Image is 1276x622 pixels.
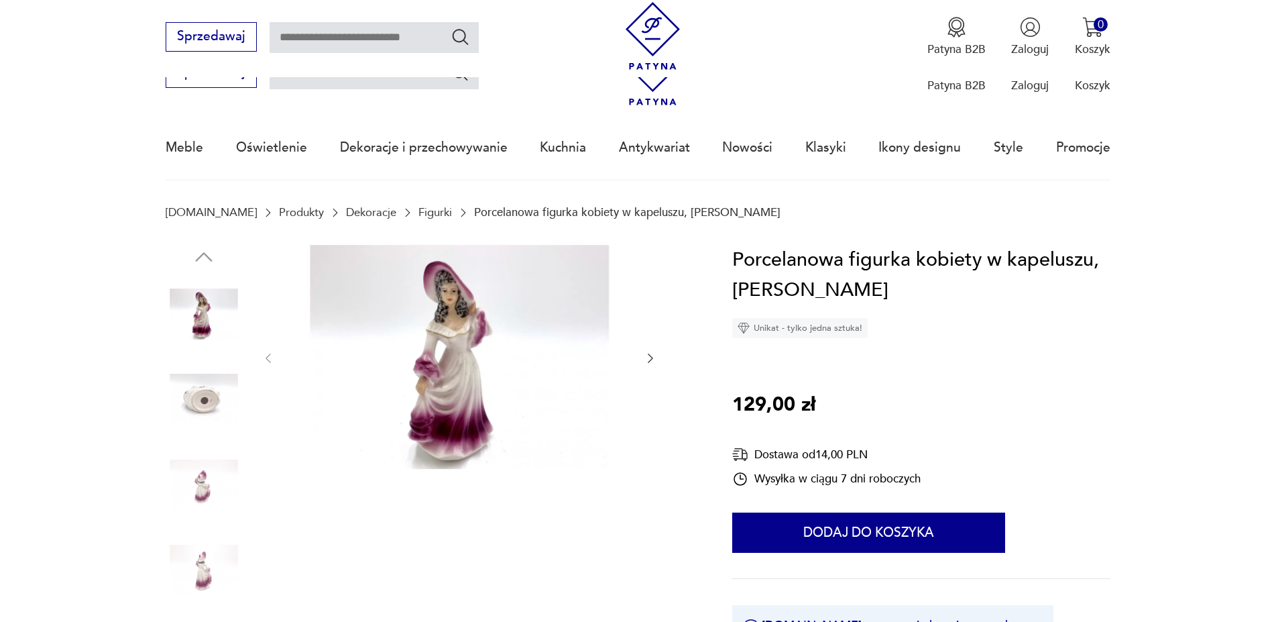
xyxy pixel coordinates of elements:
button: Patyna B2B [927,17,986,57]
a: Kuchnia [540,117,586,178]
div: Unikat - tylko jedna sztuka! [732,318,868,338]
img: Ikona diamentu [738,322,750,334]
a: [DOMAIN_NAME] [166,206,257,219]
a: Promocje [1056,117,1110,178]
button: Szukaj [451,27,470,46]
img: Patyna - sklep z meblami i dekoracjami vintage [619,2,687,70]
button: Zaloguj [1011,17,1049,57]
img: Zdjęcie produktu Porcelanowa figurka kobiety w kapeluszu, Jan Jezela [166,361,242,437]
div: Dostawa od 14,00 PLN [732,446,921,463]
img: Ikona koszyka [1082,17,1103,38]
div: Wysyłka w ciągu 7 dni roboczych [732,471,921,487]
a: Produkty [279,206,324,219]
a: Figurki [418,206,452,219]
img: Zdjęcie produktu Porcelanowa figurka kobiety w kapeluszu, Jan Jezela [166,447,242,523]
a: Ikony designu [878,117,961,178]
a: Dekoracje [346,206,396,219]
a: Dekoracje i przechowywanie [340,117,508,178]
img: Ikona dostawy [732,446,748,463]
button: 0Koszyk [1075,17,1110,57]
button: Szukaj [451,63,470,83]
img: Zdjęcie produktu Porcelanowa figurka kobiety w kapeluszu, Jan Jezela [292,245,628,469]
p: Koszyk [1075,78,1110,93]
p: Porcelanowa figurka kobiety w kapeluszu, [PERSON_NAME] [474,206,780,219]
a: Antykwariat [619,117,690,178]
img: Ikonka użytkownika [1020,17,1041,38]
img: Zdjęcie produktu Porcelanowa figurka kobiety w kapeluszu, Jan Jezela [166,532,242,609]
a: Oświetlenie [236,117,307,178]
p: Koszyk [1075,42,1110,57]
a: Nowości [722,117,772,178]
p: Patyna B2B [927,78,986,93]
p: 129,00 zł [732,390,815,421]
p: Zaloguj [1011,42,1049,57]
a: Meble [166,117,203,178]
div: 0 [1094,17,1108,32]
a: Sprzedawaj [166,68,256,79]
a: Sprzedawaj [166,32,256,43]
a: Ikona medaluPatyna B2B [927,17,986,57]
p: Patyna B2B [927,42,986,57]
a: Style [994,117,1023,178]
p: Zaloguj [1011,78,1049,93]
h1: Porcelanowa figurka kobiety w kapeluszu, [PERSON_NAME] [732,245,1110,306]
img: Zdjęcie produktu Porcelanowa figurka kobiety w kapeluszu, Jan Jezela [166,276,242,352]
button: Sprzedawaj [166,22,256,52]
button: Dodaj do koszyka [732,513,1005,553]
img: Ikona medalu [946,17,967,38]
a: Klasyki [805,117,846,178]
